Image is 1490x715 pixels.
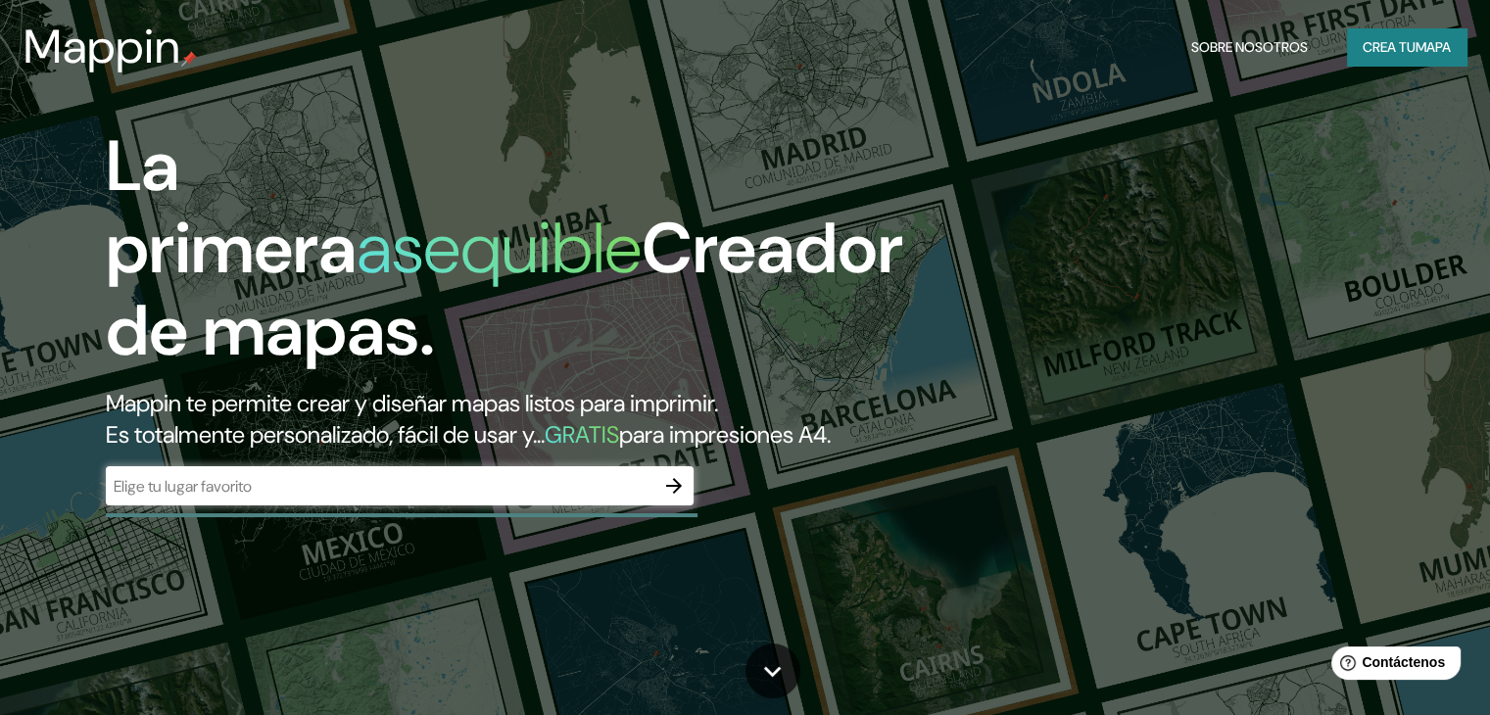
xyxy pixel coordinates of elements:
font: Sobre nosotros [1191,38,1308,56]
font: GRATIS [545,419,619,450]
font: mapa [1416,38,1451,56]
iframe: Lanzador de widgets de ayuda [1316,639,1468,693]
font: Mappin te permite crear y diseñar mapas listos para imprimir. [106,388,718,418]
button: Sobre nosotros [1183,28,1316,66]
font: La primera [106,120,357,294]
font: Mappin [24,16,181,77]
font: asequible [357,203,642,294]
img: pin de mapeo [181,51,197,67]
font: para impresiones A4. [619,419,831,450]
font: Creador de mapas. [106,203,903,376]
font: Es totalmente personalizado, fácil de usar y... [106,419,545,450]
font: Crea tu [1363,38,1416,56]
button: Crea tumapa [1347,28,1466,66]
input: Elige tu lugar favorito [106,475,654,498]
